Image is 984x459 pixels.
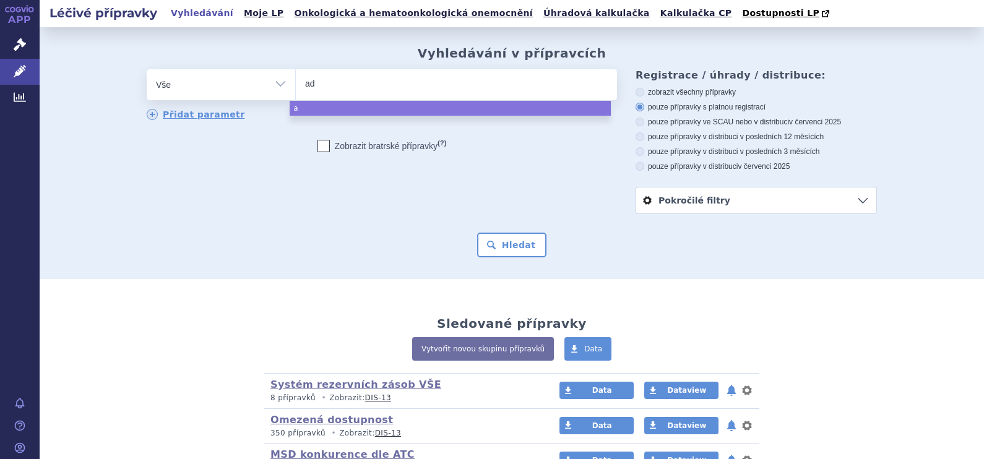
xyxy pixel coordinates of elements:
a: Kalkulačka CP [657,5,736,22]
span: v červenci 2025 [738,162,790,171]
i: • [318,393,329,403]
span: Data [592,421,612,430]
button: nastavení [741,418,753,433]
a: DIS-13 [375,429,401,437]
label: pouze přípravky ve SCAU nebo v distribuci [636,117,877,127]
h2: Sledované přípravky [437,316,587,331]
a: Data [564,337,611,361]
a: Pokročilé filtry [636,187,876,213]
label: Zobrazit bratrské přípravky [317,140,447,152]
h2: Léčivé přípravky [40,4,167,22]
a: Dataview [644,382,719,399]
li: a [290,101,611,116]
p: Zobrazit: [270,393,536,403]
a: Omezená dostupnost [270,414,393,426]
a: Vytvořit novou skupinu přípravků [412,337,554,361]
span: v červenci 2025 [789,118,841,126]
span: Dataview [667,386,706,395]
a: Přidat parametr [147,109,245,120]
a: Dostupnosti LP [738,5,835,22]
label: zobrazit všechny přípravky [636,87,877,97]
span: Dataview [667,421,706,430]
h3: Registrace / úhrady / distribuce: [636,69,877,81]
button: Hledat [477,233,547,257]
span: 8 přípravků [270,393,316,402]
span: Data [592,386,612,395]
label: pouze přípravky v distribuci v posledních 3 měsících [636,147,877,157]
a: Dataview [644,417,719,434]
a: Data [559,382,634,399]
button: notifikace [725,418,738,433]
a: Systém rezervních zásob VŠE [270,379,441,390]
span: 350 přípravků [270,429,326,437]
button: nastavení [741,383,753,398]
a: Vyhledávání [167,5,237,22]
label: pouze přípravky v distribuci v posledních 12 měsících [636,132,877,142]
a: Data [559,417,634,434]
a: Moje LP [240,5,287,22]
abbr: (?) [438,139,446,147]
h2: Vyhledávání v přípravcích [418,46,606,61]
p: Zobrazit: [270,428,536,439]
label: pouze přípravky s platnou registrací [636,102,877,112]
span: Data [584,345,602,353]
span: Dostupnosti LP [742,8,819,18]
a: Onkologická a hematoonkologická onemocnění [290,5,537,22]
a: Úhradová kalkulačka [540,5,654,22]
a: DIS-13 [365,393,391,402]
button: notifikace [725,383,738,398]
label: pouze přípravky v distribuci [636,161,877,171]
i: • [328,428,339,439]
